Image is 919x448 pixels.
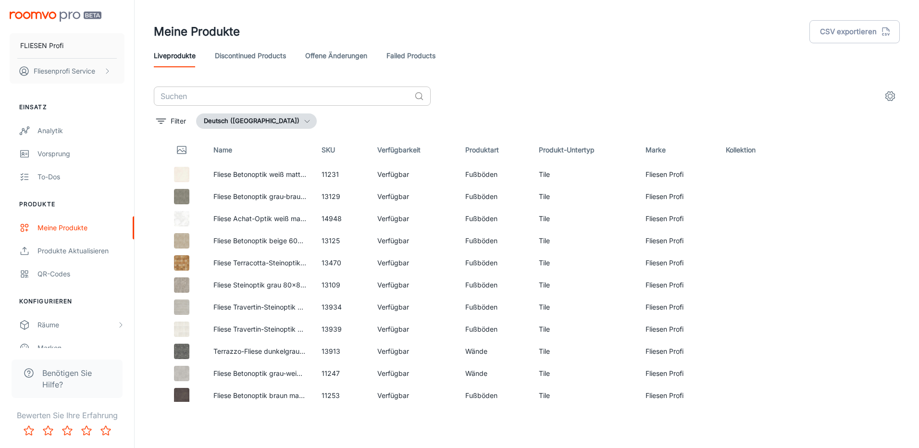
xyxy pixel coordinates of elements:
td: 11231 [314,163,370,186]
div: Räume [37,320,117,330]
td: Tile [531,252,638,274]
td: Fliesen Profi [638,340,718,362]
svg: Thumbnail [176,144,187,156]
td: 14948 [314,208,370,230]
div: Vorsprung [37,149,124,159]
a: Fliese Betonoptik beige 60x60 cm "Patch Almond" durchgefärbt rektifiziert Ragno ... [213,236,482,245]
td: Fußböden [458,252,531,274]
p: FLIESEN Profi [20,40,63,51]
div: Meine Produkte [37,223,124,233]
td: 13129 [314,186,370,208]
p: Bewerten Sie Ihre Erfahrung [8,410,126,421]
th: Marke [638,137,718,163]
a: Fliese Betonoptik grau-braun 60x60 cm "Patch Smoke" durchgefärbt rektifiziert Ra... [213,192,483,200]
a: Fliese Terracotta-Steinoptik 20x20 cm "Cotto Del Campiano Giallo Umbria" CIR (Fa... [213,259,481,267]
button: Rate 3 star [58,421,77,440]
td: Fliesen Profi [638,252,718,274]
td: Wände [458,362,531,385]
td: Fliesen Profi [638,385,718,407]
td: 13125 [314,230,370,252]
td: Verfügbar [370,208,458,230]
td: 11247 [314,362,370,385]
td: Fußböden [458,296,531,318]
td: Verfügbar [370,362,458,385]
p: Fliesenprofi Service [34,66,95,76]
td: Fußböden [458,186,531,208]
button: filter [154,113,188,129]
td: Tile [531,385,638,407]
td: Verfügbar [370,274,458,296]
th: Produktart [458,137,531,163]
td: Fußböden [458,274,531,296]
td: 13109 [314,274,370,296]
th: Name [206,137,314,163]
a: Fliese Travertin-Steinoptik hellgrau seidenmatt 75x150 cm "Prestigio Travertino ... [213,303,470,311]
td: Fliesen Profi [638,186,718,208]
button: Fliesenprofi Service [10,59,124,84]
td: Fliesen Profi [638,274,718,296]
div: To-dos [37,172,124,182]
a: Fliese Travertin-Steinoptik weiß seidenmatt 60x60 cm "Prestigio Travertino Bianc... [213,325,476,333]
td: 13470 [314,252,370,274]
td: Fliesen Profi [638,208,718,230]
td: Fliesen Profi [638,362,718,385]
input: Suchen [154,87,410,106]
a: Fliese Steinoptik grau 80x80cm "Dome Ash" [213,281,355,289]
a: Failed Products [386,44,435,67]
td: Tile [531,296,638,318]
td: Tile [531,186,638,208]
div: QR-Codes [37,269,124,279]
td: Verfügbar [370,163,458,186]
td: Wände [458,340,531,362]
td: Fliesen Profi [638,230,718,252]
a: Fliese Betonoptik weiß matt "Sable Light" rektifiziert [213,170,378,178]
td: 13913 [314,340,370,362]
td: Verfügbar [370,385,458,407]
p: Filter [171,116,186,126]
h1: Meine Produkte [154,23,240,40]
td: Tile [531,230,638,252]
a: Liveprodukte [154,44,196,67]
td: 13939 [314,318,370,340]
td: Fußböden [458,163,531,186]
td: Fliesen Profi [638,296,718,318]
td: Fußböden [458,230,531,252]
img: Roomvo PRO Beta [10,12,101,22]
a: Terrazzo-Fliese dunkelgrau 60x60 cm "Orobica Antracite" ausdrucksstarke Steinopt... [213,347,487,355]
td: Verfügbar [370,230,458,252]
td: Verfügbar [370,340,458,362]
td: Verfügbar [370,186,458,208]
a: offene Änderungen [305,44,367,67]
td: Tile [531,340,638,362]
button: settings [881,87,900,106]
td: Fliesen Profi [638,163,718,186]
button: Deutsch ([GEOGRAPHIC_DATA]) [196,113,317,129]
div: Produkte aktualisieren [37,246,124,256]
button: Rate 2 star [38,421,58,440]
th: SKU [314,137,370,163]
td: Fußböden [458,208,531,230]
td: Verfügbar [370,318,458,340]
span: Benötigen Sie Hilfe? [42,367,111,390]
button: Rate 5 star [96,421,115,440]
td: Verfügbar [370,252,458,274]
button: FLIESEN Profi [10,33,124,58]
td: 13934 [314,296,370,318]
a: Fliese Betonoptik grau-weiß matt 30x60 cm "Sable Pearl" rektifiziert [213,369,430,377]
td: Tile [531,318,638,340]
button: Rate 1 star [19,421,38,440]
td: Verfügbar [370,296,458,318]
a: Fliese Betonoptik braun matt "Sable Moka" rektifiziert [213,391,384,399]
button: Rate 4 star [77,421,96,440]
a: Fliese Achat-Optik weiß marmoriert glänzend poliert "Onix White" rektifiziert [213,214,455,223]
td: Tile [531,163,638,186]
th: Produkt-Untertyp [531,137,638,163]
td: 11253 [314,385,370,407]
td: Fliesen Profi [638,318,718,340]
th: Kollektion [718,137,792,163]
td: Tile [531,208,638,230]
a: Discontinued Products [215,44,286,67]
td: Fußböden [458,318,531,340]
button: CSV exportieren [809,20,900,43]
td: Tile [531,362,638,385]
